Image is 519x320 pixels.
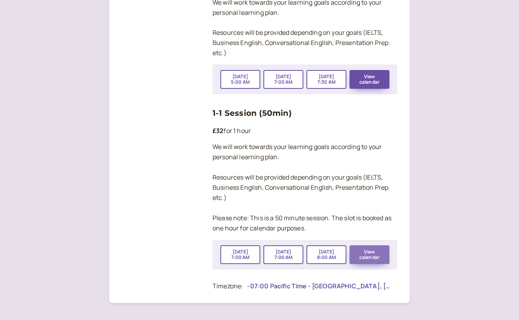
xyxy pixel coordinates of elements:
p: We will work towards your learning goals according to your personal learning plan. Resources will... [213,142,397,233]
button: [DATE]7:00 AM [263,245,303,264]
button: [DATE]5:00 AM [220,70,260,89]
div: Timezone: [213,281,243,291]
button: [DATE]7:30 AM [306,70,346,89]
a: 1-1 Session (50min) [213,108,292,118]
button: [DATE]7:00 AM [220,245,260,264]
p: for 1 hour [213,126,397,136]
button: [DATE]8:00 AM [306,245,346,264]
button: View calendar [350,245,389,264]
button: View calendar [350,70,389,89]
b: £32 [213,126,223,135]
button: [DATE]7:00 AM [263,70,303,89]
